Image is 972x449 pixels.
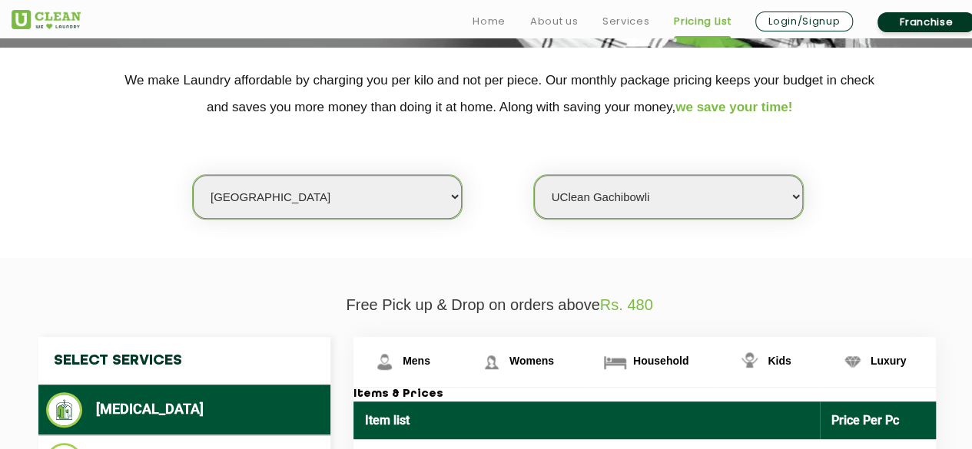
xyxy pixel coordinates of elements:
[353,388,936,401] h3: Items & Prices
[820,401,937,439] th: Price Per Pc
[46,392,323,428] li: [MEDICAL_DATA]
[46,392,82,428] img: Dry Cleaning
[353,401,820,439] th: Item list
[675,100,792,114] span: we save your time!
[839,348,866,375] img: Luxury
[871,355,907,367] span: Luxury
[768,355,791,367] span: Kids
[530,12,578,31] a: About us
[473,12,506,31] a: Home
[602,12,649,31] a: Services
[602,348,629,375] img: Household
[633,355,688,367] span: Household
[755,12,853,31] a: Login/Signup
[38,337,330,385] h4: Select Services
[371,348,398,375] img: Mens
[600,296,653,313] span: Rs. 480
[403,355,430,367] span: Mens
[509,355,554,367] span: Womens
[12,10,81,29] img: UClean Laundry and Dry Cleaning
[736,348,763,375] img: Kids
[674,12,731,31] a: Pricing List
[478,348,505,375] img: Womens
